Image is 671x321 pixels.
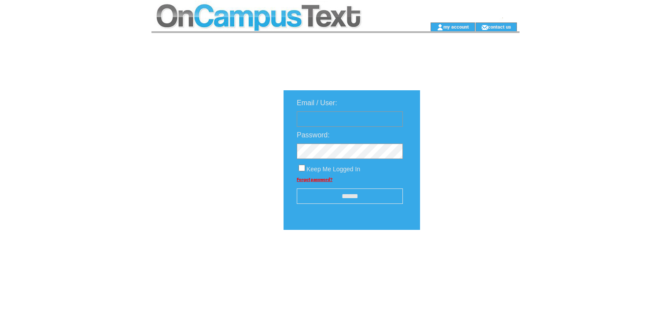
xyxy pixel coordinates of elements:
[443,24,469,30] a: my account
[306,166,360,173] span: Keep Me Logged In
[297,99,337,107] span: Email / User:
[488,24,511,30] a: contact us
[297,131,330,139] span: Password:
[297,177,332,182] a: Forgot password?
[481,24,488,31] img: contact_us_icon.gif;jsessionid=5FEAF00785EC94CD3FD00DB85253DFF8
[446,252,490,263] img: transparent.png;jsessionid=5FEAF00785EC94CD3FD00DB85253DFF8
[437,24,443,31] img: account_icon.gif;jsessionid=5FEAF00785EC94CD3FD00DB85253DFF8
